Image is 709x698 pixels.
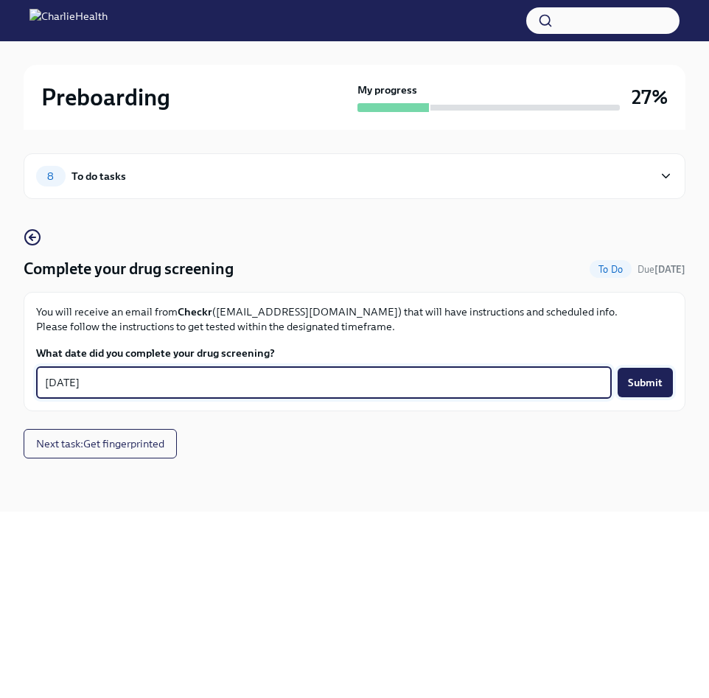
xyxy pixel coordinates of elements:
textarea: [DATE] [45,374,603,391]
h2: Preboarding [41,83,170,112]
h4: Complete your drug screening [24,258,234,280]
span: 8 [38,171,63,182]
button: Submit [618,368,673,397]
p: You will receive an email from ([EMAIL_ADDRESS][DOMAIN_NAME]) that will have instructions and sch... [36,304,673,334]
img: CharlieHealth [29,9,108,32]
strong: [DATE] [654,264,685,275]
h3: 27% [632,84,668,111]
strong: Checkr [178,305,212,318]
button: Next task:Get fingerprinted [24,429,177,458]
span: Submit [628,375,663,390]
label: What date did you complete your drug screening? [36,346,673,360]
span: October 16th, 2025 09:00 [638,262,685,276]
span: Due [638,264,685,275]
span: To Do [590,264,632,275]
div: To do tasks [71,168,126,184]
strong: My progress [357,83,417,97]
span: Next task : Get fingerprinted [36,436,164,451]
